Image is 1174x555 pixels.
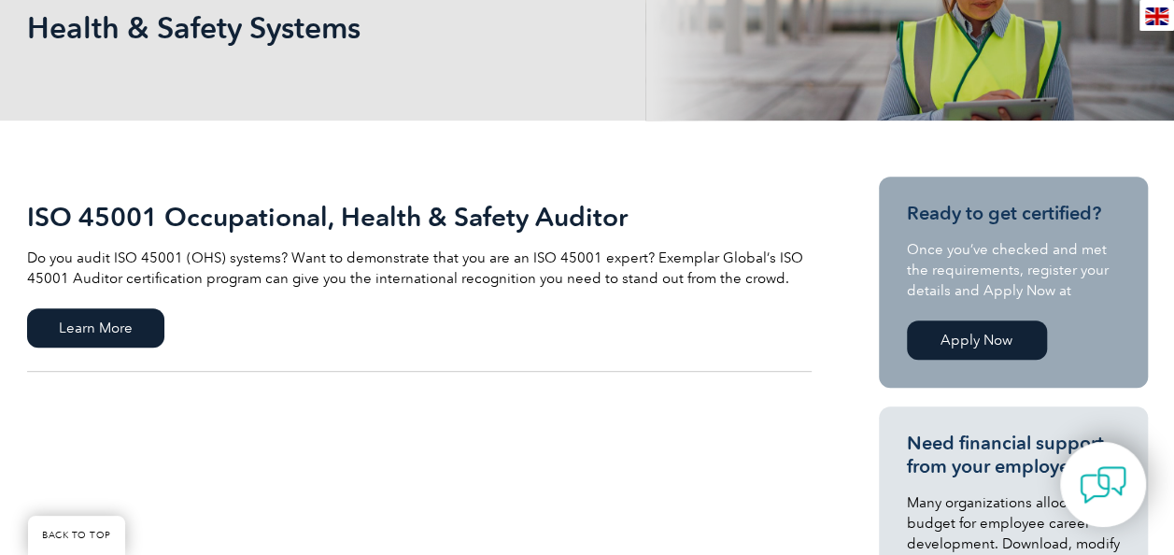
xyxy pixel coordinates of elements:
img: en [1145,7,1168,25]
p: Once you’ve checked and met the requirements, register your details and Apply Now at [907,239,1120,301]
img: contact-chat.png [1080,462,1126,508]
h3: Need financial support from your employer? [907,432,1120,478]
h3: Ready to get certified? [907,202,1120,225]
span: Learn More [27,308,164,348]
a: ISO 45001 Occupational, Health & Safety Auditor Do you audit ISO 45001 (OHS) systems? Want to dem... [27,177,812,372]
h2: ISO 45001 Occupational, Health & Safety Auditor [27,202,812,232]
p: Do you audit ISO 45001 (OHS) systems? Want to demonstrate that you are an ISO 45001 expert? Exemp... [27,248,812,289]
a: BACK TO TOP [28,516,125,555]
a: Apply Now [907,320,1047,360]
h1: Health & Safety Systems [27,9,744,46]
